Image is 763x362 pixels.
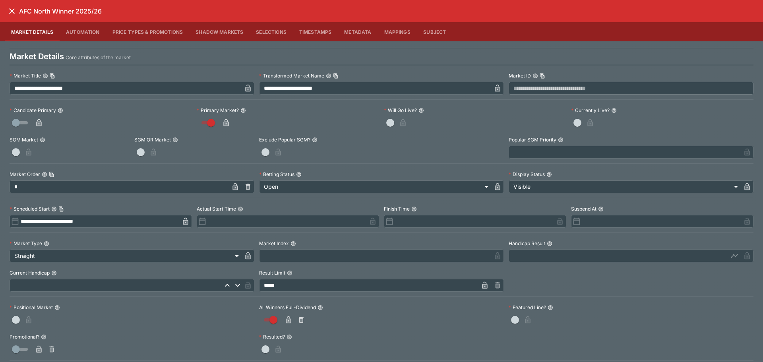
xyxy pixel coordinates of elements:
[293,22,338,41] button: Timestamps
[326,73,331,79] button: Transformed Market NameCopy To Clipboard
[509,180,741,193] div: Visible
[50,73,55,79] button: Copy To Clipboard
[548,305,553,310] button: Featured Line?
[5,4,19,18] button: close
[259,333,285,340] p: Resulted?
[197,107,239,114] p: Primary Market?
[598,206,604,212] button: Suspend At
[259,240,289,247] p: Market Index
[197,205,236,212] p: Actual Start Time
[509,136,556,143] p: Popular SGM Priority
[411,206,417,212] button: Finish Time
[41,334,46,340] button: Promotional?
[5,22,60,41] button: Market Details
[10,107,56,114] p: Candidate Primary
[259,136,310,143] p: Exclude Popular SGM?
[51,270,57,276] button: Current Handicap
[384,205,410,212] p: Finish Time
[250,22,293,41] button: Selections
[287,334,292,340] button: Resulted?
[509,240,545,247] p: Handicap Result
[290,241,296,246] button: Market Index
[10,240,42,247] p: Market Type
[58,108,63,113] button: Candidate Primary
[134,136,171,143] p: SGM OR Market
[259,72,324,79] p: Transformed Market Name
[259,304,316,311] p: All Winners Full-Dividend
[10,304,53,311] p: Positional Market
[10,333,39,340] p: Promotional?
[10,250,242,262] div: Straight
[10,72,41,79] p: Market Title
[259,180,491,193] div: Open
[333,73,339,79] button: Copy To Clipboard
[571,205,596,212] p: Suspend At
[558,137,564,143] button: Popular SGM Priority
[259,171,294,178] p: Betting Status
[54,305,60,310] button: Positional Market
[10,171,40,178] p: Market Order
[10,51,64,62] h4: Market Details
[417,22,453,41] button: Subject
[571,107,610,114] p: Currently Live?
[10,269,50,276] p: Current Handicap
[509,304,546,311] p: Featured Line?
[238,206,243,212] button: Actual Start Time
[312,137,318,143] button: Exclude Popular SGM?
[509,171,545,178] p: Display Status
[338,22,378,41] button: Metadata
[418,108,424,113] button: Will Go Live?
[540,73,545,79] button: Copy To Clipboard
[10,136,38,143] p: SGM Market
[19,7,102,15] h6: AFC North Winner 2025/26
[546,172,552,177] button: Display Status
[51,206,57,212] button: Scheduled StartCopy To Clipboard
[189,22,250,41] button: Shadow Markets
[49,172,54,177] button: Copy To Clipboard
[547,241,552,246] button: Handicap Result
[509,72,531,79] p: Market ID
[43,73,48,79] button: Market TitleCopy To Clipboard
[287,270,292,276] button: Result Limit
[533,73,538,79] button: Market IDCopy To Clipboard
[384,107,417,114] p: Will Go Live?
[172,137,178,143] button: SGM OR Market
[10,205,50,212] p: Scheduled Start
[58,206,64,212] button: Copy To Clipboard
[66,54,131,62] p: Core attributes of the market
[611,108,617,113] button: Currently Live?
[240,108,246,113] button: Primary Market?
[60,22,106,41] button: Automation
[106,22,190,41] button: Price Types & Promotions
[42,172,47,177] button: Market OrderCopy To Clipboard
[259,269,285,276] p: Result Limit
[40,137,45,143] button: SGM Market
[378,22,417,41] button: Mappings
[296,172,302,177] button: Betting Status
[44,241,49,246] button: Market Type
[318,305,323,310] button: All Winners Full-Dividend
